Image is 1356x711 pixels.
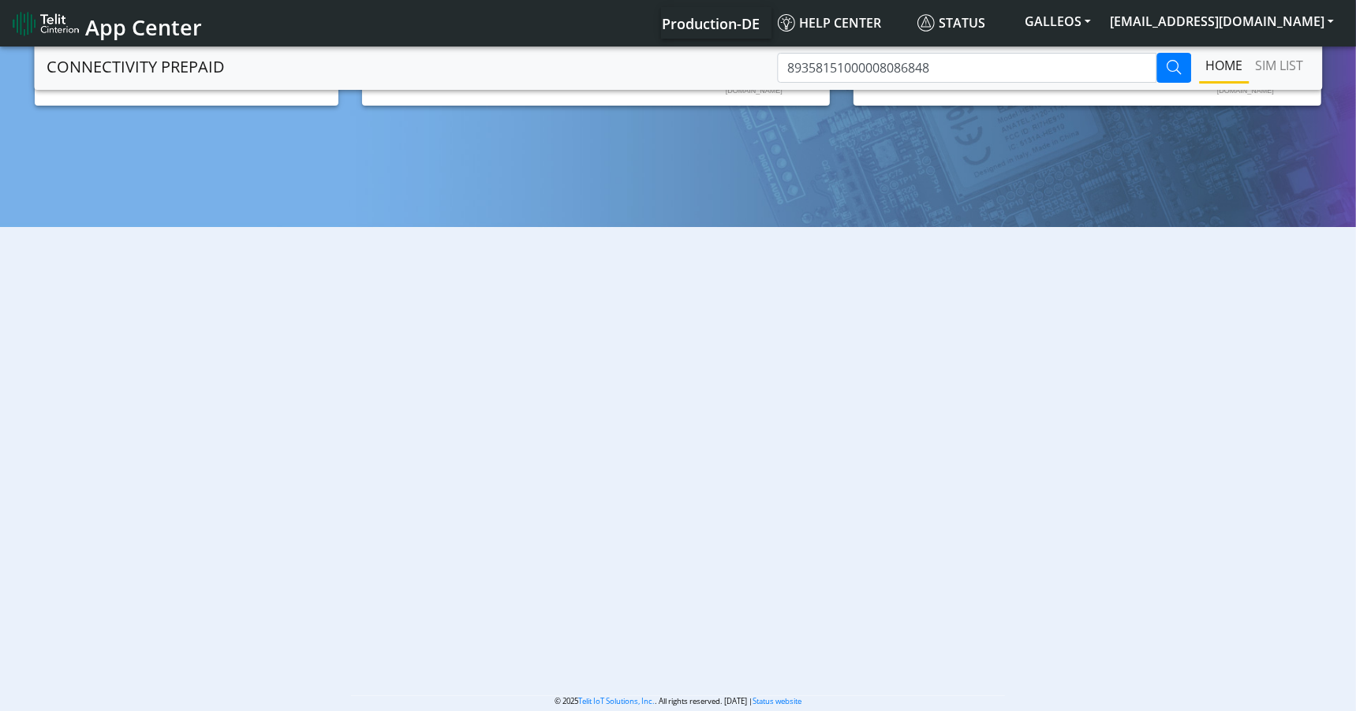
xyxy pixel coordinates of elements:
[1015,7,1100,35] button: GALLEOS
[1249,50,1309,81] a: SIM LIST
[777,53,1156,83] input: Type to Search ICCID
[662,14,760,33] span: Production-DE
[778,14,881,32] span: Help center
[771,7,911,39] a: Help center
[47,51,225,83] a: CONNECTIVITY PREPAID
[661,7,759,39] a: Your current platform instance
[911,7,1015,39] a: Status
[85,13,202,42] span: App Center
[753,696,801,706] a: Status website
[917,14,935,32] img: status.svg
[578,696,655,706] a: Telit IoT Solutions, Inc.
[778,14,795,32] img: knowledge.svg
[351,695,1006,707] p: © 2025 . All rights reserved. [DATE] |
[13,6,200,40] a: App Center
[1217,87,1274,95] text: [DOMAIN_NAME]
[13,11,79,36] img: logo-telit-cinterion-gw-new.png
[1199,50,1249,81] a: Home
[917,14,985,32] span: Status
[1100,7,1343,35] button: [EMAIL_ADDRESS][DOMAIN_NAME]
[726,87,783,95] text: [DOMAIN_NAME]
